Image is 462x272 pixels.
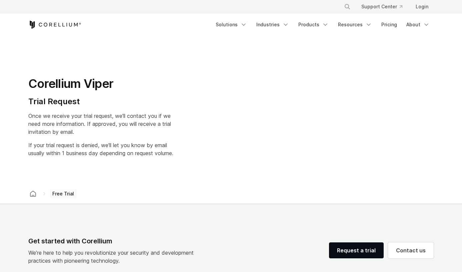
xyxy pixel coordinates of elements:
h1: Corellium Viper [28,76,173,91]
a: Support Center [356,1,408,13]
a: Corellium Home [28,21,81,29]
a: Request a trial [329,242,384,258]
button: Search [341,1,353,13]
a: Login [410,1,434,13]
span: Once we receive your trial request, we'll contact you if we need more information. If approved, y... [28,113,171,135]
div: Get started with Corellium [28,236,199,246]
a: Resources [334,19,376,31]
a: Pricing [377,19,401,31]
span: If your trial request is denied, we'll let you know by email usually within 1 business day depend... [28,142,173,156]
a: Solutions [212,19,251,31]
span: Free Trial [50,189,77,198]
div: Navigation Menu [336,1,434,13]
div: Navigation Menu [212,19,434,31]
a: About [402,19,434,31]
p: We’re here to help you revolutionize your security and development practices with pioneering tech... [28,249,199,265]
h4: Trial Request [28,97,173,107]
a: Industries [252,19,293,31]
a: Corellium home [27,189,39,198]
a: Products [294,19,333,31]
a: Contact us [388,242,434,258]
